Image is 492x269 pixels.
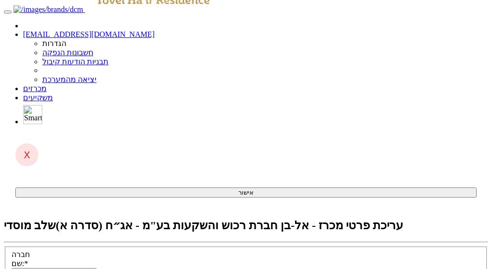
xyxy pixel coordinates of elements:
label: שם: [12,259,28,268]
a: יציאה מהמערכת [42,75,97,83]
a: מכרזים [23,84,47,93]
a: [EMAIL_ADDRESS][DOMAIN_NAME] [23,30,155,38]
label: חברה [12,250,30,258]
a: משקיעים [23,94,53,102]
button: אישור [15,187,477,198]
a: חשבונות הנפקה [42,48,93,57]
span: X [24,149,30,161]
img: /images/brands/dcm [13,5,83,14]
h2: עריכת פרטי מכרז - אל-בן חברת רכוש והשקעות בע"מ - אג״ח (סדרה א) [4,219,488,232]
span: שלב מוסדי [4,219,56,232]
li: הגדרות [42,39,488,48]
a: תבניות הודעות קיבול [42,58,109,66]
img: SmartBull Logo [23,105,42,124]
